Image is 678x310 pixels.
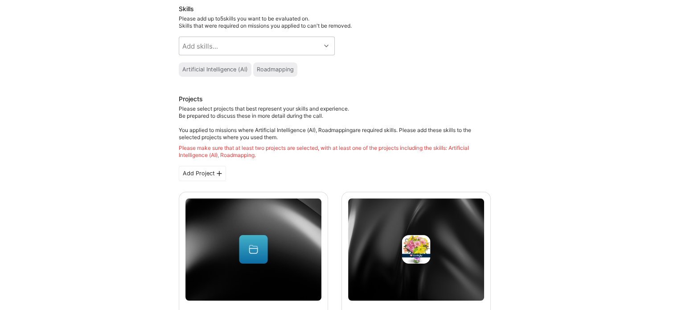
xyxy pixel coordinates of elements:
[179,22,352,29] span: Skills that were required on missions you applied to can't be removed.
[182,66,248,73] div: Artificial Intelligence (AI)
[179,95,203,103] div: Projects
[257,66,294,73] div: Roadmapping
[179,166,226,181] div: Add Project
[179,105,491,159] div: Please select projects that best represent your skills and experience. Be prepared to discuss the...
[179,145,491,159] div: Please make sure that at least two projects are selected, with at least one of the projects inclu...
[217,171,222,176] i: icon PlusBlackFlat
[179,4,491,13] div: Skills
[182,41,218,51] div: Add skills...
[324,44,329,48] i: icon Chevron
[179,15,491,29] div: Please add up to 5 skills you want to be evaluated on.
